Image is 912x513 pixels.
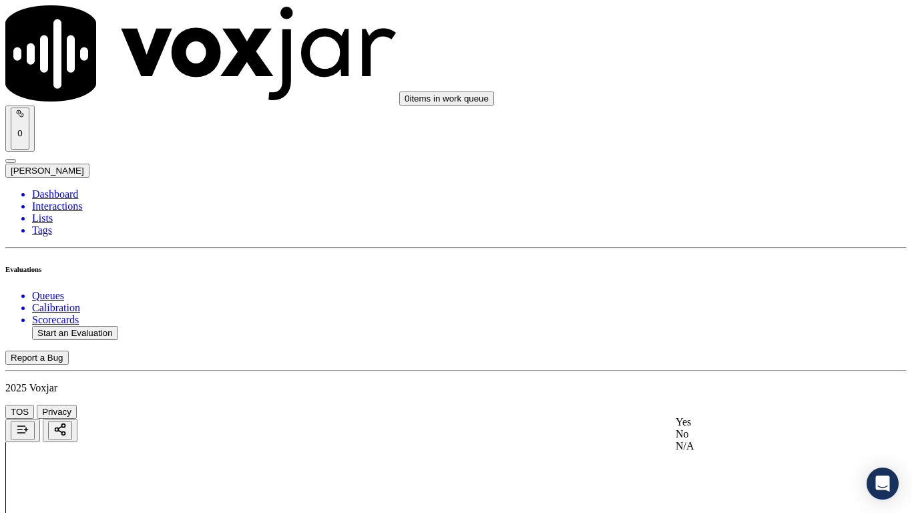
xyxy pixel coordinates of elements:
[32,314,907,326] a: Scorecards
[32,200,907,212] a: Interactions
[5,164,89,178] button: [PERSON_NAME]
[867,468,899,500] div: Open Intercom Messenger
[32,212,907,224] a: Lists
[32,302,907,314] a: Calibration
[5,405,34,419] button: TOS
[32,188,907,200] a: Dashboard
[11,166,84,176] span: [PERSON_NAME]
[676,416,845,428] div: Yes
[37,405,77,419] button: Privacy
[676,428,845,440] div: No
[399,92,494,106] button: 0items in work queue
[32,326,118,340] button: Start an Evaluation
[676,440,845,452] div: N/A
[5,351,69,365] button: Report a Bug
[16,128,24,138] p: 0
[32,290,907,302] a: Queues
[5,106,35,152] button: 0
[32,224,907,236] a: Tags
[5,5,397,102] img: voxjar logo
[5,265,907,273] h6: Evaluations
[5,382,907,394] p: 2025 Voxjar
[11,108,29,150] button: 0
